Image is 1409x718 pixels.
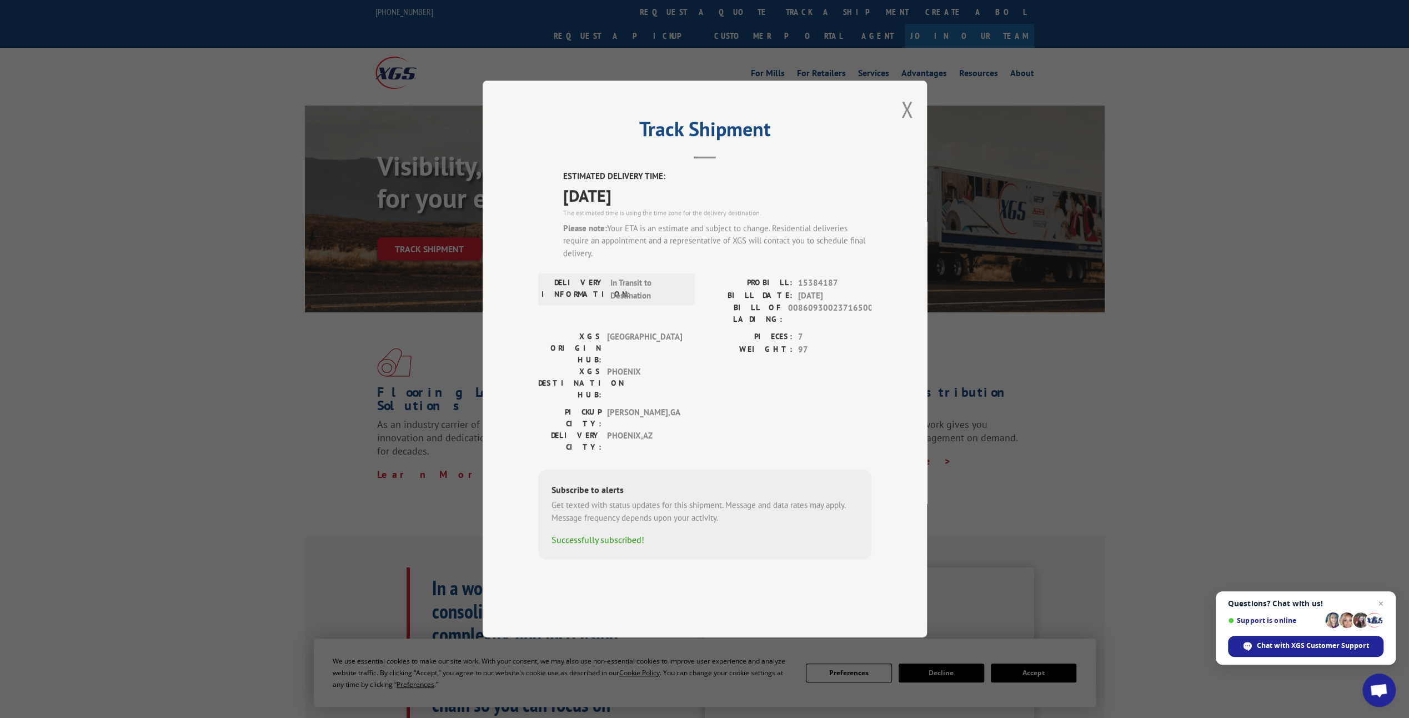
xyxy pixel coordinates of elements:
[610,277,685,302] span: In Transit to Destination
[563,223,607,233] strong: Please note:
[705,290,793,302] label: BILL DATE:
[538,366,601,401] label: XGS DESTINATION HUB:
[551,483,858,499] div: Subscribe to alerts
[1374,597,1387,610] span: Close chat
[705,343,793,356] label: WEIGHT:
[798,277,871,290] span: 15384187
[705,277,793,290] label: PROBILL:
[541,277,604,302] label: DELIVERY INFORMATION:
[563,208,871,218] div: The estimated time is using the time zone for the delivery destination.
[606,406,681,430] span: [PERSON_NAME] , GA
[606,366,681,401] span: PHOENIX
[1362,674,1396,707] div: Open chat
[563,222,871,260] div: Your ETA is an estimate and subject to change. Residential deliveries require an appointment and ...
[538,406,601,430] label: PICKUP CITY:
[563,183,871,208] span: [DATE]
[705,331,793,343] label: PIECES:
[606,430,681,453] span: PHOENIX , AZ
[798,331,871,343] span: 7
[538,430,601,453] label: DELIVERY CITY:
[1228,636,1383,657] div: Chat with XGS Customer Support
[538,121,871,142] h2: Track Shipment
[606,331,681,366] span: [GEOGRAPHIC_DATA]
[705,302,783,325] label: BILL OF LADING:
[563,170,871,183] label: ESTIMATED DELIVERY TIME:
[798,343,871,356] span: 97
[901,94,913,124] button: Close modal
[1228,599,1383,608] span: Questions? Chat with us!
[538,331,601,366] label: XGS ORIGIN HUB:
[551,499,858,524] div: Get texted with status updates for this shipment. Message and data rates may apply. Message frequ...
[551,533,858,546] div: Successfully subscribed!
[1257,641,1369,651] span: Chat with XGS Customer Support
[798,290,871,302] span: [DATE]
[1228,616,1321,625] span: Support is online
[788,302,871,325] span: 00860930023716500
